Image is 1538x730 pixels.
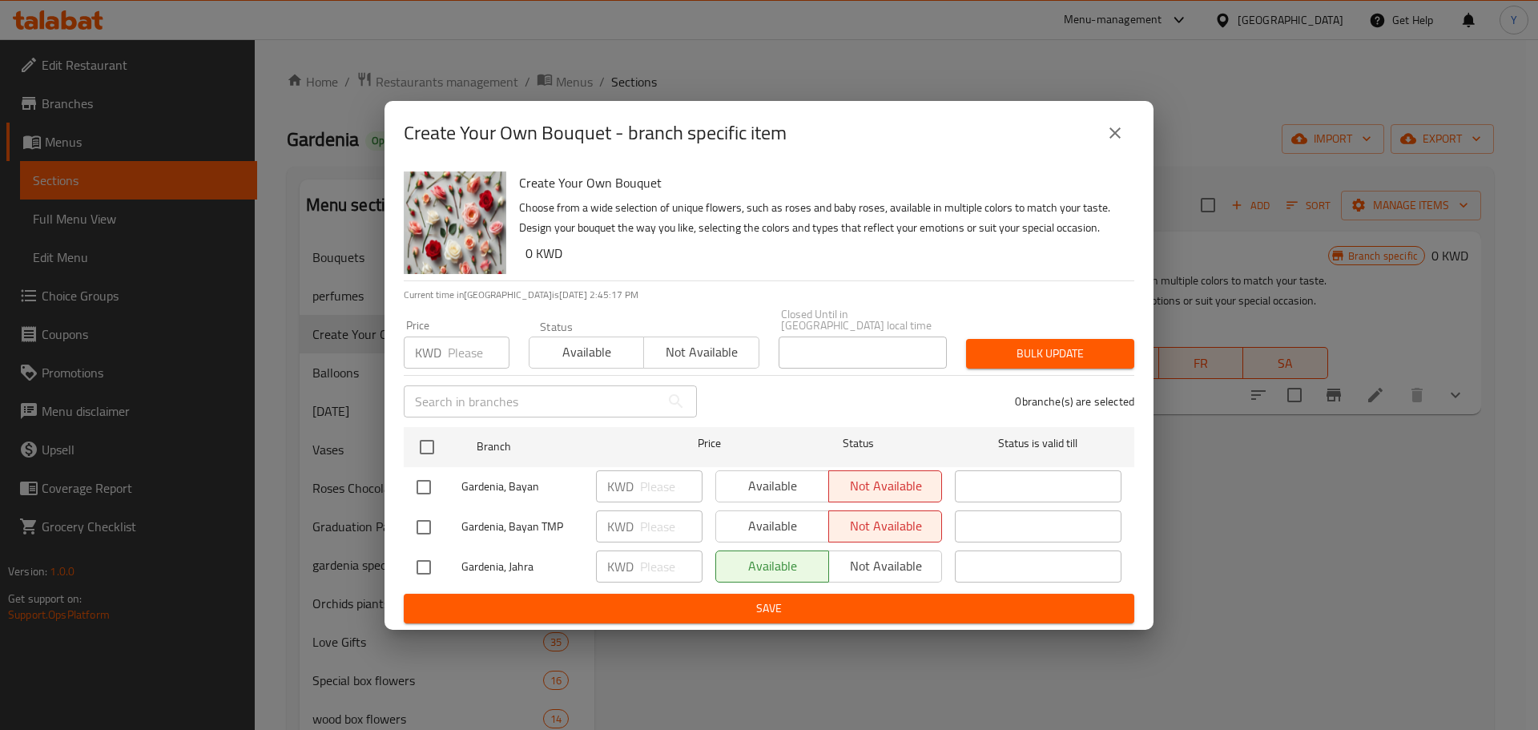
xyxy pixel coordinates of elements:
[417,599,1121,619] span: Save
[955,434,1121,454] span: Status is valid till
[404,171,506,274] img: Create Your Own Bouquet
[656,434,763,454] span: Price
[404,288,1134,302] p: Current time in [GEOGRAPHIC_DATA] is [DATE] 2:45:17 PM
[643,337,759,369] button: Not available
[1015,393,1134,409] p: 0 branche(s) are selected
[404,594,1134,623] button: Save
[640,470,703,502] input: Please enter price
[607,557,634,576] p: KWD
[404,120,787,146] h2: Create Your Own Bouquet - branch specific item
[519,171,1121,194] h6: Create Your Own Bouquet
[404,385,660,417] input: Search in branches
[461,517,583,537] span: Gardenia, Bayan TMP
[477,437,643,457] span: Branch
[525,242,1121,264] h6: 0 KWD
[536,341,638,364] span: Available
[640,510,703,542] input: Please enter price
[448,337,509,369] input: Please enter price
[607,477,634,496] p: KWD
[640,551,703,583] input: Please enter price
[461,477,583,497] span: Gardenia, Bayan
[461,557,583,577] span: Gardenia, Jahra
[966,339,1134,369] button: Bulk update
[607,517,634,536] p: KWD
[519,198,1121,238] p: Choose from a wide selection of unique flowers, such as roses and baby roses, available in multip...
[775,434,942,454] span: Status
[1096,114,1134,152] button: close
[415,343,441,362] p: KWD
[650,341,752,364] span: Not available
[979,344,1121,364] span: Bulk update
[529,337,644,369] button: Available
